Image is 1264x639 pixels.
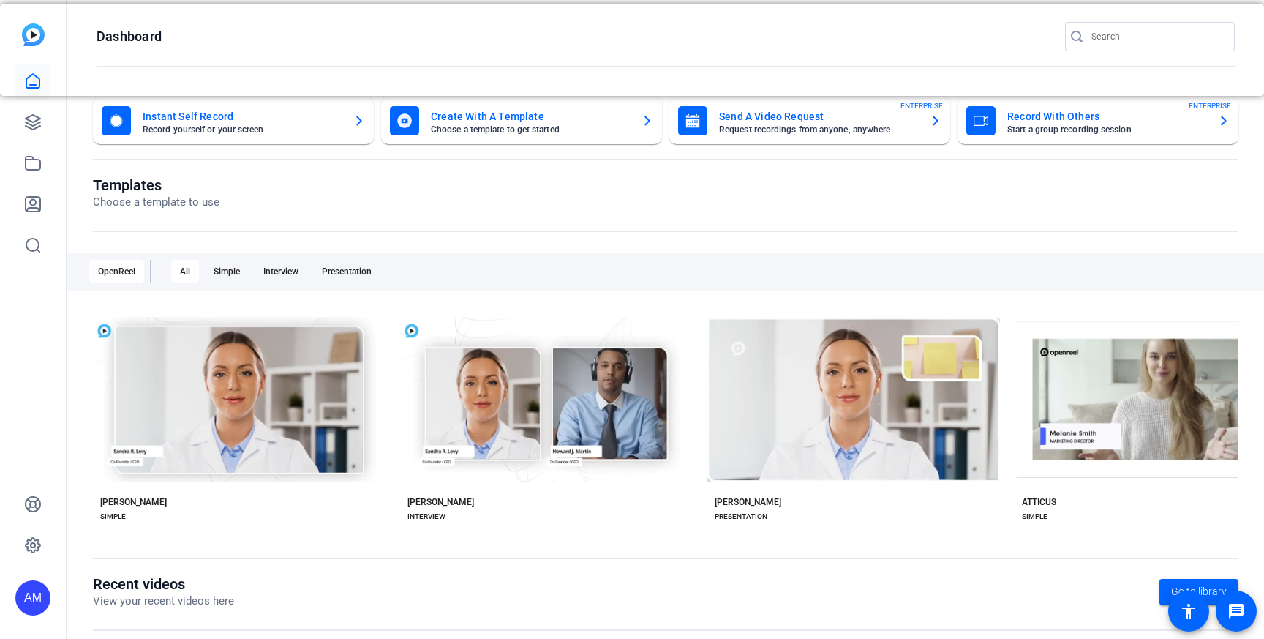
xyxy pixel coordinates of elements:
[15,580,50,616] div: AM
[93,593,234,610] p: View your recent videos here
[171,260,199,283] div: All
[1159,579,1238,605] a: Go to library
[1007,125,1206,134] mat-card-subtitle: Start a group recording session
[381,97,662,144] button: Create With A TemplateChoose a template to get started
[1007,108,1206,125] mat-card-title: Record With Others
[1022,511,1047,523] div: SIMPLE
[255,260,307,283] div: Interview
[143,125,342,134] mat-card-subtitle: Record yourself or your screen
[958,97,1238,144] button: Record With OthersStart a group recording sessionENTERPRISE
[719,125,918,134] mat-card-subtitle: Request recordings from anyone, anywhere
[205,260,249,283] div: Simple
[100,511,126,523] div: SIMPLE
[407,511,445,523] div: INTERVIEW
[431,108,630,125] mat-card-title: Create With A Template
[143,108,342,125] mat-card-title: Instant Self Record
[93,194,219,211] p: Choose a template to use
[1180,602,1197,620] mat-icon: accessibility
[407,496,474,508] div: [PERSON_NAME]
[1189,100,1231,111] span: ENTERPRISE
[715,511,767,523] div: PRESENTATION
[93,575,234,593] h1: Recent videos
[1171,584,1227,599] span: Go to library
[1227,602,1245,620] mat-icon: message
[719,108,918,125] mat-card-title: Send A Video Request
[1022,496,1056,508] div: ATTICUS
[900,100,943,111] span: ENTERPRISE
[669,97,950,144] button: Send A Video RequestRequest recordings from anyone, anywhereENTERPRISE
[100,496,167,508] div: [PERSON_NAME]
[313,260,380,283] div: Presentation
[431,125,630,134] mat-card-subtitle: Choose a template to get started
[93,97,374,144] button: Instant Self RecordRecord yourself or your screen
[715,496,781,508] div: [PERSON_NAME]
[93,176,219,194] h1: Templates
[89,260,144,283] div: OpenReel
